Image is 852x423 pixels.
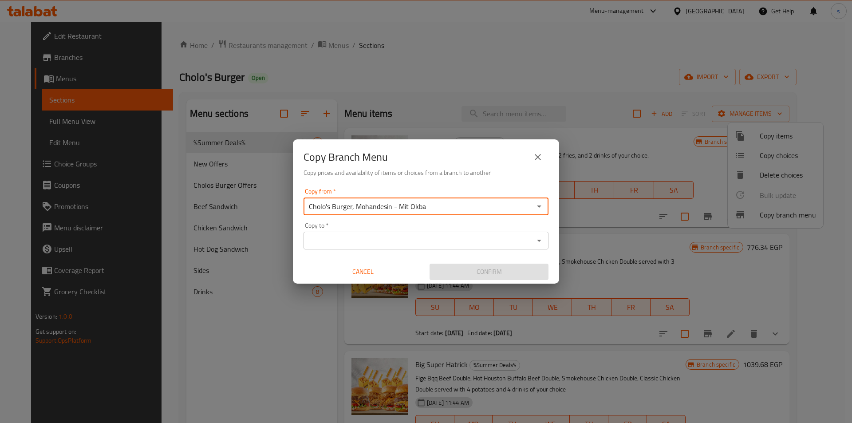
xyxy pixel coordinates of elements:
[527,146,548,168] button: close
[304,264,422,280] button: Cancel
[304,150,388,164] h2: Copy Branch Menu
[533,234,545,247] button: Open
[304,168,548,178] h6: Copy prices and availability of items or choices from a branch to another
[307,266,419,277] span: Cancel
[533,200,545,213] button: Open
